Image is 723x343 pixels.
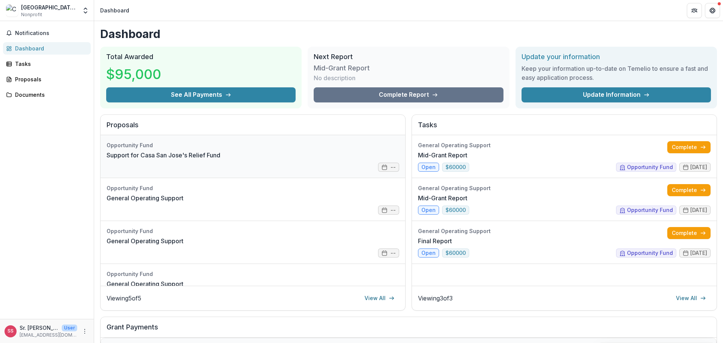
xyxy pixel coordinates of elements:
[671,292,711,304] a: View All
[107,236,183,245] a: General Operating Support
[100,27,717,41] h1: Dashboard
[687,3,702,18] button: Partners
[705,3,720,18] button: Get Help
[522,53,711,61] h2: Update your information
[3,73,91,85] a: Proposals
[667,184,711,196] a: Complete
[20,324,59,332] p: Sr. [PERSON_NAME]
[418,151,467,160] a: Mid-Grant Report
[62,325,77,331] p: User
[15,60,85,68] div: Tasks
[80,327,89,336] button: More
[314,53,503,61] h2: Next Report
[21,3,77,11] div: [GEOGRAPHIC_DATA][PERSON_NAME]
[418,194,467,203] a: Mid-Grant Report
[667,227,711,239] a: Complete
[314,87,503,102] a: Complete Report
[107,151,220,160] a: Support for Casa San Jose's Relief Fund
[15,91,85,99] div: Documents
[21,11,42,18] span: Nonprofit
[6,5,18,17] img: Casa San Jose
[418,294,453,303] p: Viewing 3 of 3
[3,27,91,39] button: Notifications
[15,30,88,37] span: Notifications
[107,194,183,203] a: General Operating Support
[314,64,370,72] h3: Mid-Grant Report
[418,121,711,135] h2: Tasks
[314,73,355,82] p: No description
[107,279,183,288] a: General Operating Support
[360,292,399,304] a: View All
[3,58,91,70] a: Tasks
[3,42,91,55] a: Dashboard
[3,88,91,101] a: Documents
[106,53,296,61] h2: Total Awarded
[107,294,141,303] p: Viewing 5 of 5
[8,329,14,334] div: Sr. Karen Stoila
[15,75,85,83] div: Proposals
[97,5,132,16] nav: breadcrumb
[100,6,129,14] div: Dashboard
[522,87,711,102] a: Update Information
[107,121,399,135] h2: Proposals
[80,3,91,18] button: Open entity switcher
[418,236,452,245] a: Final Report
[106,87,296,102] button: See All Payments
[107,323,711,337] h2: Grant Payments
[522,64,711,82] h3: Keep your information up-to-date on Temelio to ensure a fast and easy application process.
[106,64,163,84] h3: $95,000
[15,44,85,52] div: Dashboard
[20,332,77,338] p: [EMAIL_ADDRESS][DOMAIN_NAME]
[667,141,711,153] a: Complete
